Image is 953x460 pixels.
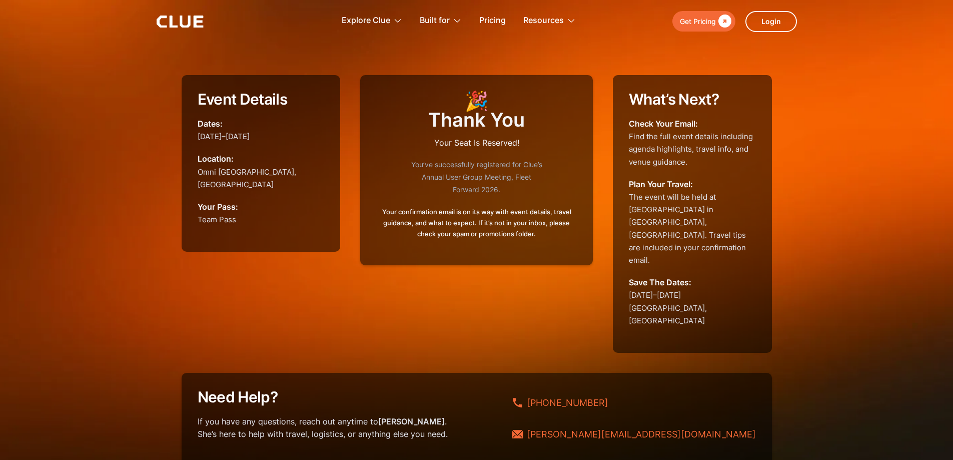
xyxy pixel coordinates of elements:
[409,158,544,196] p: You’ve successfully registered for Clue’s Annual User Group Meeting, Fleet Forward 2026.
[527,396,608,412] div: [PHONE_NUMBER]
[376,206,577,239] p: Your confirmation email is on its way with event details, travel guidance, and what to expect. If...
[198,202,238,212] span: Your Pass:
[629,179,693,189] span: Plan your travel:
[716,15,731,28] div: 
[198,91,325,108] h2: Event Details
[629,91,756,108] h2: What’s Next?
[680,15,716,28] div: Get Pricing
[198,132,250,141] span: [DATE]–[DATE]
[527,428,756,443] div: [PERSON_NAME][EMAIL_ADDRESS][DOMAIN_NAME]
[198,167,296,189] span: Omni [GEOGRAPHIC_DATA],[GEOGRAPHIC_DATA]
[434,138,519,148] span: Your Seat Is Reserved!
[198,389,496,405] h2: Need Help?
[420,5,450,37] div: Built for
[629,290,707,325] span: [DATE]–[DATE] [GEOGRAPHIC_DATA], [GEOGRAPHIC_DATA]
[629,277,691,287] span: Save the dates: ‍
[198,415,448,440] p: If you have any questions, reach out anytime to . She’s here to help with travel, logistics, or a...
[420,5,462,37] div: Built for
[342,5,390,37] div: Explore Clue
[523,5,576,37] div: Resources
[479,5,506,37] a: Pricing
[428,91,525,148] h1: 🎉 Thank You
[745,11,797,32] a: Login
[511,428,756,443] a: [PERSON_NAME][EMAIL_ADDRESS][DOMAIN_NAME]
[672,11,735,32] a: Get Pricing
[629,119,698,129] span: Check your email:
[629,132,753,166] span: Find the full event details including agenda highlights, travel info, and venue guidance.
[523,5,564,37] div: Resources
[511,396,608,412] a: [PHONE_NUMBER]
[342,5,402,37] div: Explore Clue
[198,119,223,129] span: Dates:
[378,416,445,426] span: [PERSON_NAME]
[198,154,234,164] span: Location:
[629,192,746,265] span: The event will be held at [GEOGRAPHIC_DATA] in [GEOGRAPHIC_DATA], [GEOGRAPHIC_DATA]. Travel tips ...
[198,215,236,224] span: Team Pass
